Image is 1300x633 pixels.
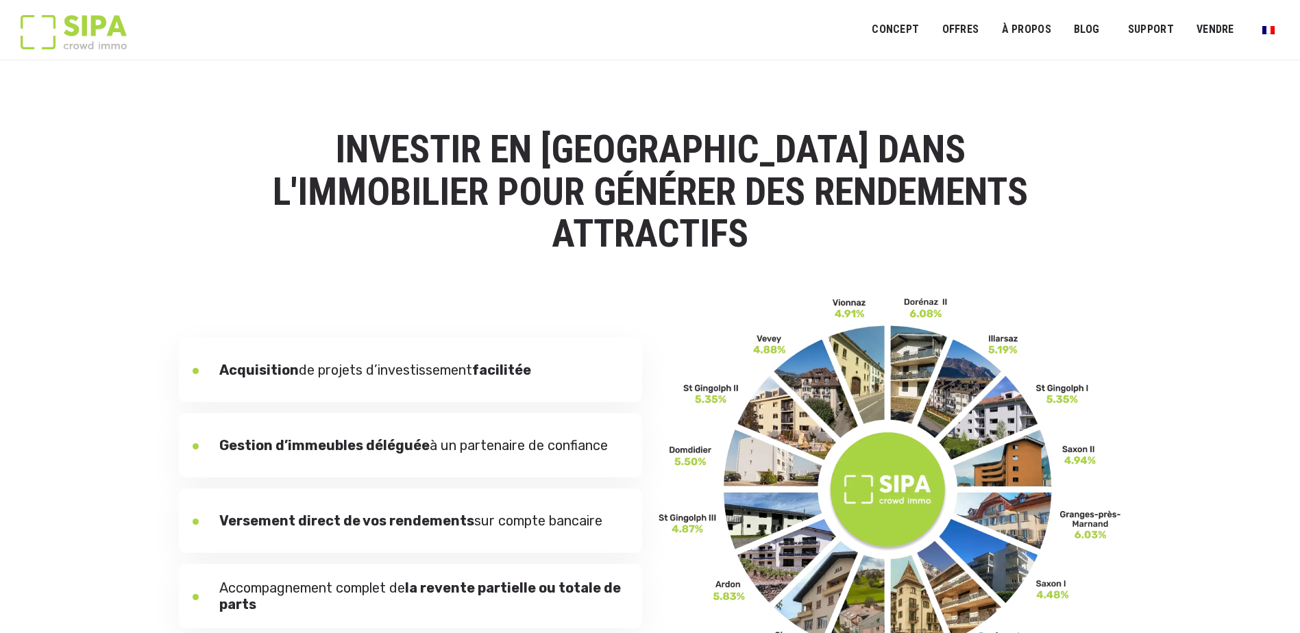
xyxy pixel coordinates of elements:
[239,129,1062,256] h1: INVESTIR EN [GEOGRAPHIC_DATA] DANS L'IMMOBILIER POUR GÉNÉRER DES RENDEMENTS ATTRACTIFS
[219,362,299,378] b: Acquisition
[933,14,988,45] a: OFFRES
[193,594,199,600] img: Ellipse-dot
[863,14,928,45] a: Concept
[193,368,199,374] img: Ellipse-dot
[21,15,127,49] img: Logo
[1262,26,1275,34] img: Français
[193,519,199,525] img: Ellipse-dot
[872,12,1279,47] nav: Menu principal
[472,362,531,378] b: facilitée
[193,443,199,449] img: Ellipse-dot
[219,437,430,454] b: Gestion d’immeubles déléguée
[1188,14,1243,45] a: VENDRE
[219,362,531,378] p: de projets d’investissement
[992,14,1060,45] a: À PROPOS
[1065,14,1109,45] a: Blog
[1119,14,1183,45] a: SUPPORT
[1253,16,1284,42] a: Passer à
[219,580,628,612] p: Accompagnement complet de
[219,437,608,454] p: à un partenaire de confiance
[219,512,474,529] b: Versement direct de vos rendements
[219,580,621,612] b: la revente partielle ou totale de parts
[219,512,602,529] p: sur compte bancaire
